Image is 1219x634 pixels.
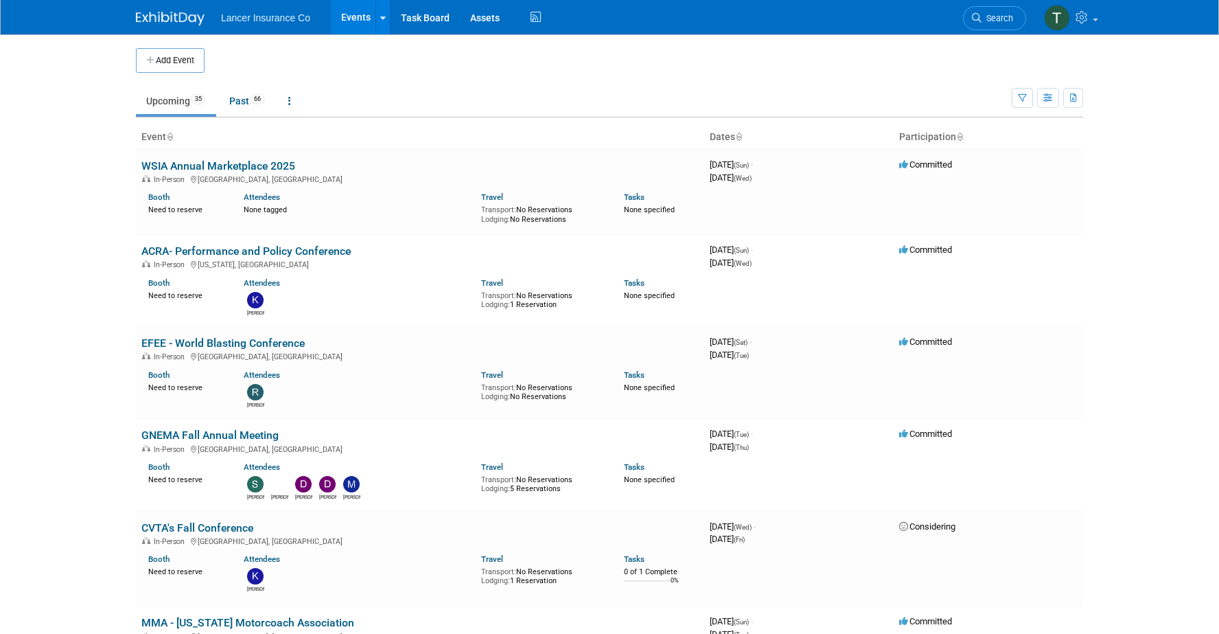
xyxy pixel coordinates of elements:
span: In-Person [154,175,189,184]
span: (Tue) [734,352,749,359]
a: Booth [148,192,170,202]
img: kathy egan [247,292,264,308]
span: (Wed) [734,523,752,531]
a: CVTA's Fall Conference [141,521,253,534]
div: Steven O'Shea [247,493,264,501]
span: Transport: [481,205,516,214]
a: Travel [481,462,503,472]
a: Sort by Start Date [735,131,742,142]
div: Kevin Rose [247,585,264,593]
div: Danielle Smith [271,493,288,501]
span: [DATE] [710,442,749,452]
span: Transport: [481,383,516,392]
div: [GEOGRAPHIC_DATA], [GEOGRAPHIC_DATA] [141,535,699,546]
span: [DATE] [710,159,753,170]
span: Transport: [481,475,516,484]
span: Lancer Insurance Co [221,12,310,23]
a: Booth [148,554,170,564]
div: Dennis Kelly [295,493,312,501]
div: Need to reserve [148,381,223,393]
a: Travel [481,554,503,564]
span: Lodging: [481,392,510,401]
span: In-Person [154,260,189,269]
span: (Tue) [734,431,749,438]
button: Add Event [136,48,205,73]
span: - [751,159,753,170]
a: MMA - [US_STATE] Motorcoach Association [141,616,354,629]
img: In-Person Event [142,445,150,452]
span: In-Person [154,352,189,361]
span: (Fri) [734,536,745,543]
span: - [751,616,753,626]
span: 66 [250,94,265,104]
span: - [751,429,753,439]
img: Dana Turilli [319,476,336,493]
a: WSIA Annual Marketplace 2025 [141,159,295,172]
a: Booth [148,278,170,288]
img: Michael Arcario [343,476,360,493]
img: Kevin Rose [247,568,264,585]
a: Attendees [244,462,280,472]
div: No Reservations 1 Reservation [481,565,603,586]
span: (Sun) [734,247,749,254]
img: ExhibitDay [136,12,205,25]
span: [DATE] [710,172,752,183]
span: Committed [899,245,952,255]
span: 35 [191,94,206,104]
a: ACRA- Performance and Policy Conference [141,245,351,258]
a: Attendees [244,370,280,380]
div: No Reservations No Reservations [481,381,603,402]
div: Need to reserve [148,288,223,301]
span: [DATE] [710,245,753,255]
span: In-Person [154,537,189,546]
span: None specified [624,291,675,300]
span: [DATE] [710,429,753,439]
span: None specified [624,475,675,484]
div: Need to reserve [148,203,223,215]
a: Upcoming35 [136,88,216,114]
span: [DATE] [710,258,752,268]
div: Ralph Burnham [247,400,264,409]
a: Attendees [244,192,280,202]
a: Booth [148,462,170,472]
a: Attendees [244,554,280,564]
div: Need to reserve [148,473,223,485]
a: Tasks [624,462,645,472]
div: kathy egan [247,308,264,317]
a: Attendees [244,278,280,288]
span: Committed [899,429,952,439]
img: In-Person Event [142,260,150,267]
span: [DATE] [710,521,756,532]
img: In-Person Event [142,352,150,359]
span: (Wed) [734,260,752,267]
span: - [754,521,756,532]
div: 0 of 1 Complete [624,567,699,577]
span: Committed [899,159,952,170]
th: Participation [894,126,1083,149]
div: No Reservations No Reservations [481,203,603,224]
span: Committed [899,337,952,347]
div: Michael Arcario [343,493,360,501]
a: Past66 [219,88,275,114]
span: [DATE] [710,337,752,347]
a: Travel [481,192,503,202]
a: Travel [481,278,503,288]
th: Event [136,126,704,149]
img: Ralph Burnham [247,384,264,400]
span: (Sun) [734,618,749,626]
span: (Thu) [734,444,749,451]
span: (Sat) [734,339,747,346]
span: - [750,337,752,347]
span: (Wed) [734,174,752,182]
a: EFEE - World Blasting Conference [141,337,305,350]
a: Sort by Event Name [166,131,173,142]
th: Dates [704,126,894,149]
a: Sort by Participation Type [956,131,963,142]
a: GNEMA Fall Annual Meeting [141,429,279,442]
span: Search [982,13,1013,23]
span: Lodging: [481,215,510,224]
div: No Reservations 1 Reservation [481,288,603,310]
span: (Sun) [734,161,749,169]
div: None tagged [244,203,472,215]
a: Tasks [624,278,645,288]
